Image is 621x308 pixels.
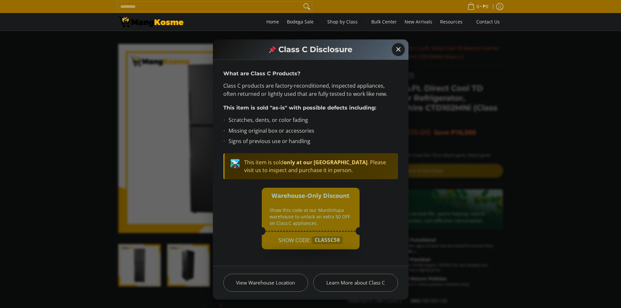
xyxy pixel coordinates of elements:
[324,13,367,31] a: Shop by Class
[190,13,503,31] nav: Main Menu
[405,19,432,25] span: New Arrivals
[371,19,397,25] span: Bulk Center
[229,116,398,127] li: Scratches, dents, or color fading
[287,18,319,26] span: Bodega Sale
[313,274,398,292] a: Learn More about Class C
[223,274,308,292] a: View Warehouse Location
[437,13,472,31] a: Resources
[270,207,350,226] small: Show this code at our Muntinlupa warehouse to unlock an extra 50 OFF on Class C appliances.
[223,70,398,77] h4: What are Class C Products?
[327,18,363,26] span: Shop by Class
[278,236,311,244] span: SHOW CODE:
[223,82,398,105] p: Class C products are factory-reconditioned, inspected appliances, often returned or lightly used ...
[302,2,312,11] button: Search
[262,188,360,201] div: Warehouse‑Only Discount
[118,16,184,27] img: Condura 10.2 Cu.Ft. Direct Cool 2-Door Manual Inverter Ref l Mang Kosme
[263,13,282,31] a: Home
[440,18,468,26] span: Resources
[476,19,500,25] span: Contact Us
[476,4,480,9] span: 0
[244,158,393,174] p: This item is sold . Please visit us to inspect and purchase it in person.
[473,13,503,31] a: Contact Us
[269,45,352,54] h2: Class C Disclosure
[266,19,279,25] span: Home
[312,236,342,244] div: CLASSC50
[284,159,367,166] strong: only at our [GEOGRAPHIC_DATA]
[284,13,323,31] a: Bodega Sale
[401,13,436,31] a: New Arrivals
[466,3,490,10] span: •
[482,4,489,9] span: ₱0
[229,127,398,138] li: Missing original box or accessories
[223,105,398,111] h4: This item is sold "as-is" with possible defects including:
[368,13,400,31] a: Bulk Center
[392,43,405,56] span: ✕
[229,137,398,148] li: Signs of previous use or handling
